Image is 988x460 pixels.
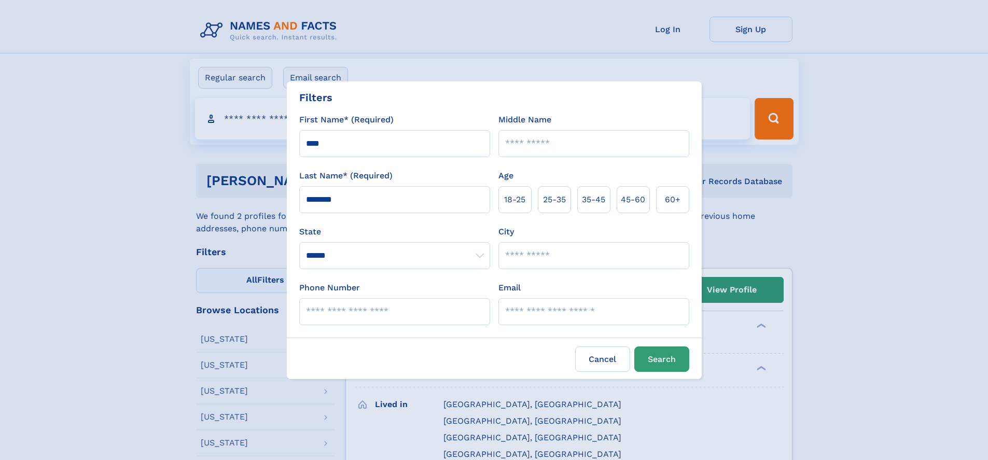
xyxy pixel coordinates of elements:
[543,193,566,206] span: 25‑35
[299,226,490,238] label: State
[634,346,689,372] button: Search
[621,193,645,206] span: 45‑60
[575,346,630,372] label: Cancel
[299,282,360,294] label: Phone Number
[299,170,393,182] label: Last Name* (Required)
[498,170,513,182] label: Age
[498,114,551,126] label: Middle Name
[498,282,521,294] label: Email
[504,193,525,206] span: 18‑25
[299,114,394,126] label: First Name* (Required)
[582,193,605,206] span: 35‑45
[665,193,680,206] span: 60+
[299,90,332,105] div: Filters
[498,226,514,238] label: City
